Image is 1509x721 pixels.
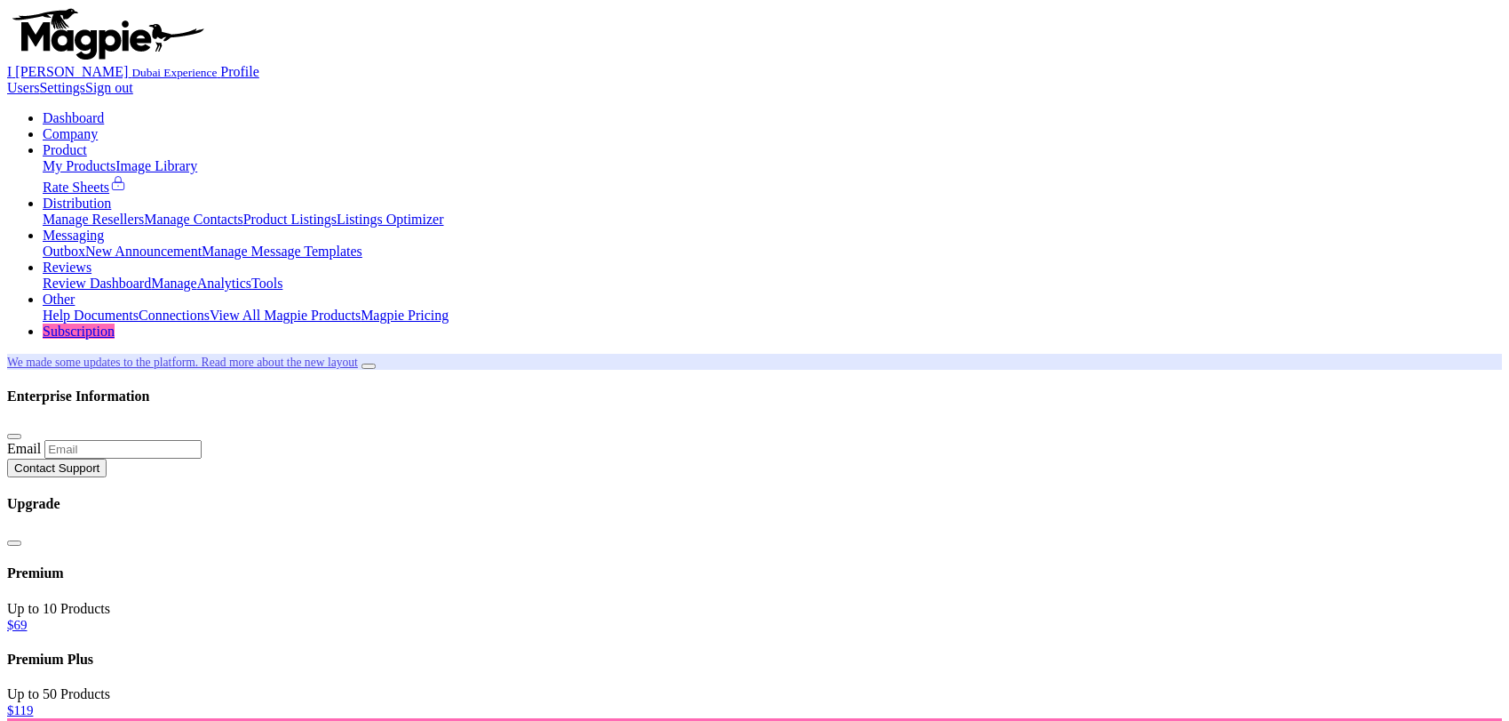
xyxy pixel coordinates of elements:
a: Product [43,142,87,157]
span: I [7,64,12,79]
a: Subscription [43,324,115,339]
a: Rate Sheets [43,180,127,195]
img: logo-ab69f6fb50320c5b225c76a69d11143b.png [7,7,207,60]
h4: Enterprise Information [7,389,1502,405]
h4: Premium Plus [7,652,1502,668]
a: New Announcement [85,244,202,259]
a: $119 [7,703,33,717]
small: Dubai Experience [131,66,217,79]
a: Analytics [197,276,251,291]
input: Email [44,440,202,459]
a: Reviews [43,260,91,275]
a: Product Listings [243,212,337,227]
a: Manage [151,276,197,291]
a: Review Dashboard [43,276,151,291]
a: Tools [251,276,282,291]
a: We made some updates to the platform. Read more about the new layout [7,356,358,369]
a: Outbox [43,244,85,259]
a: Distribution [43,196,111,211]
div: Up to 50 Products [7,686,1502,702]
button: Contact Support [7,459,107,477]
a: View All Magpie Products [210,308,361,323]
h4: Premium [7,565,1502,581]
a: Connections [139,308,210,323]
a: Sign out [85,80,133,95]
a: Other [43,292,75,307]
label: Email [7,441,41,456]
a: Dashboard [43,110,104,125]
button: Close [7,434,21,439]
a: Users [7,80,39,95]
button: Close announcement [361,364,376,369]
a: Help Documents [43,308,139,323]
a: I [PERSON_NAME] Dubai Experience [7,64,220,79]
a: My Products [43,158,115,173]
a: Profile [220,64,259,79]
span: [PERSON_NAME] [15,64,128,79]
a: Image Library [115,158,197,173]
a: Manage Resellers [43,212,144,227]
a: Company [43,126,98,141]
h4: Upgrade [7,496,1502,512]
a: Manage Contacts [144,212,243,227]
a: Settings [39,80,85,95]
a: Magpie Pricing [361,308,449,323]
a: Manage Message Templates [202,244,362,259]
button: Close [7,541,21,546]
div: Up to 10 Products [7,601,1502,617]
a: $69 [7,618,28,632]
a: Listings Optimizer [337,212,443,227]
a: Messaging [43,228,104,243]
